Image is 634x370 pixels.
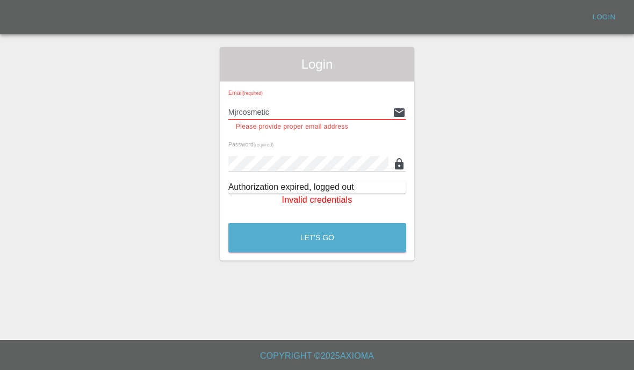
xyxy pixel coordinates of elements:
span: Password [228,141,273,147]
h6: Copyright © 2025 Axioma [9,349,625,364]
button: Let's Go [228,223,406,253]
p: Invalid credentials [228,194,406,206]
span: Email [228,90,263,96]
a: Login [587,9,621,26]
div: Authorization expired, logged out [228,181,406,194]
p: Please provide proper email address [236,122,399,132]
small: (required) [254,143,273,147]
span: Login [228,56,406,73]
small: (required) [242,91,262,96]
